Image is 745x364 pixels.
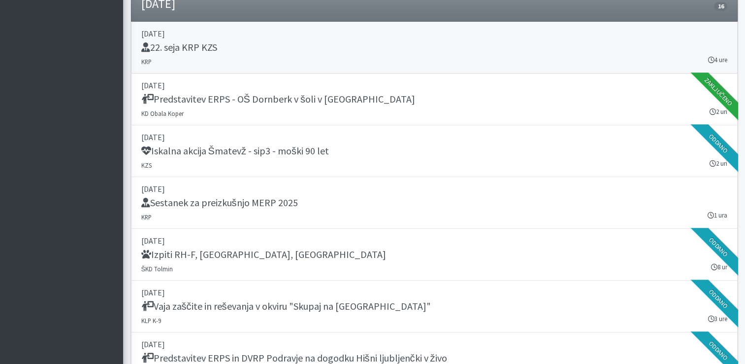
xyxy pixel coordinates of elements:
small: KRP [141,58,152,66]
a: [DATE] Vaja zaščite in reševanja v okviru "Skupaj na [GEOGRAPHIC_DATA]" KLP K-9 3 ure Oddano [131,281,738,332]
small: ŠKD Tolmin [141,265,173,273]
span: 16 [714,2,727,11]
small: KRP [141,213,152,221]
small: KD Obala Koper [141,109,184,117]
h5: Predstavitev ERPS - OŠ Dornberk v šoli v [GEOGRAPHIC_DATA] [141,93,415,105]
small: 4 ure [708,55,727,65]
p: [DATE] [141,79,727,91]
h5: 22. seja KRP KZS [141,41,217,53]
h5: Predstavitev ERPS in DVRP Podravje na dogodku Hišni ljubljenčki v živo [141,352,447,364]
p: [DATE] [141,183,727,195]
a: [DATE] Iskalna akcija Šmatevž - sip3 - moški 90 let KZS 2 uri Oddano [131,125,738,177]
p: [DATE] [141,235,727,247]
h5: Izpiti RH-F, [GEOGRAPHIC_DATA], [GEOGRAPHIC_DATA] [141,249,386,260]
a: [DATE] Sestanek za preizkušnjo MERP 2025 KRP 1 ura [131,177,738,229]
a: [DATE] Predstavitev ERPS - OŠ Dornberk v šoli v [GEOGRAPHIC_DATA] KD Obala Koper 2 uri Zaključeno [131,73,738,125]
a: [DATE] Izpiti RH-F, [GEOGRAPHIC_DATA], [GEOGRAPHIC_DATA] ŠKD Tolmin 8 ur Oddano [131,229,738,281]
h5: Vaja zaščite in reševanja v okviru "Skupaj na [GEOGRAPHIC_DATA]" [141,300,431,312]
p: [DATE] [141,131,727,143]
small: KZS [141,161,152,169]
p: [DATE] [141,338,727,350]
h5: Iskalna akcija Šmatevž - sip3 - moški 90 let [141,145,329,157]
p: [DATE] [141,287,727,298]
small: 1 ura [708,211,727,220]
small: KLP K-9 [141,317,161,325]
p: [DATE] [141,28,727,39]
h5: Sestanek za preizkušnjo MERP 2025 [141,197,298,209]
a: [DATE] 22. seja KRP KZS KRP 4 ure [131,22,738,73]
